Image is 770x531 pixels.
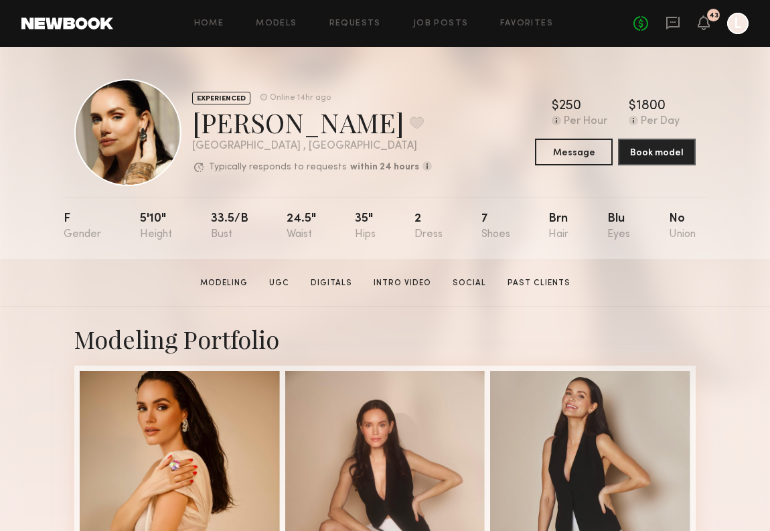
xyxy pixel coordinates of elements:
p: Typically responds to requests [209,163,347,172]
div: [GEOGRAPHIC_DATA] , [GEOGRAPHIC_DATA] [192,141,432,152]
div: $ [629,100,636,113]
button: Message [535,139,613,165]
div: Blu [607,213,630,240]
a: Social [447,277,491,289]
a: Home [194,19,224,28]
a: Requests [329,19,381,28]
div: Brn [548,213,568,240]
a: L [727,13,749,34]
div: 43 [709,12,718,19]
div: Per Day [641,116,680,128]
div: Online 14hr ago [270,94,331,102]
div: 5'10" [140,213,172,240]
div: 35" [355,213,376,240]
button: Book model [618,139,696,165]
div: 2 [414,213,443,240]
a: UGC [264,277,295,289]
div: 7 [481,213,510,240]
div: F [64,213,101,240]
a: Intro Video [368,277,437,289]
div: [PERSON_NAME] [192,104,432,140]
div: $ [552,100,559,113]
div: Per Hour [564,116,607,128]
div: Modeling Portfolio [74,323,696,355]
div: EXPERIENCED [192,92,250,104]
div: 1800 [636,100,666,113]
div: 33.5/b [211,213,248,240]
a: Models [256,19,297,28]
a: Modeling [195,277,253,289]
div: No [669,213,696,240]
b: within 24 hours [350,163,419,172]
div: 24.5" [287,213,316,240]
a: Favorites [500,19,553,28]
div: 250 [559,100,581,113]
a: Digitals [305,277,358,289]
a: Job Posts [413,19,469,28]
a: Past Clients [502,277,576,289]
